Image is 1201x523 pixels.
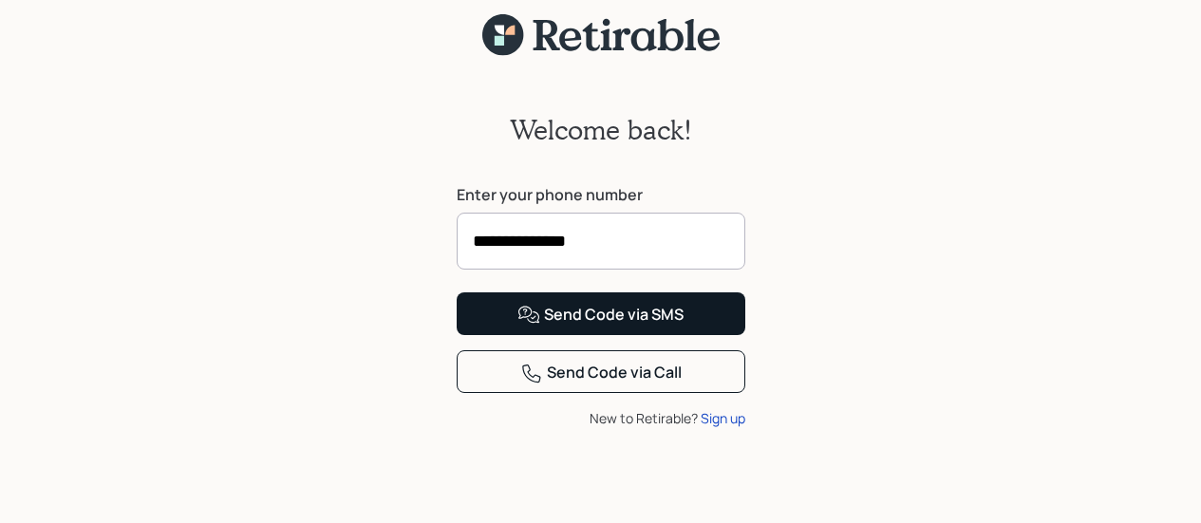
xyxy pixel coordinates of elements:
button: Send Code via Call [457,350,745,393]
div: New to Retirable? [457,408,745,428]
div: Send Code via Call [520,362,682,384]
div: Send Code via SMS [517,304,684,327]
h2: Welcome back! [510,114,692,146]
div: Sign up [701,408,745,428]
button: Send Code via SMS [457,292,745,335]
label: Enter your phone number [457,184,745,205]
